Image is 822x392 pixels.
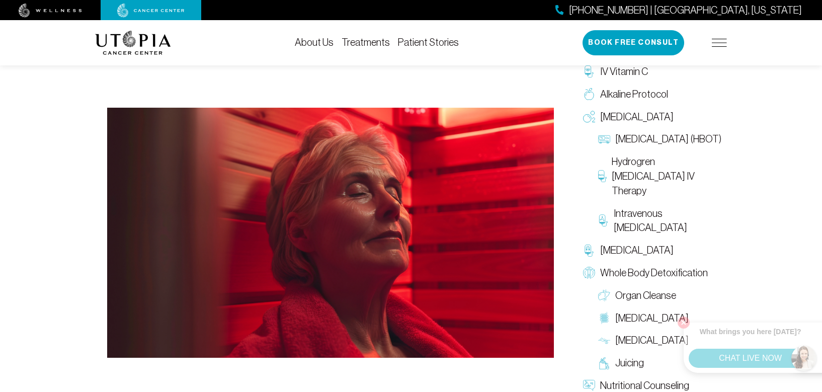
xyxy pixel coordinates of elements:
[598,170,607,182] img: Hydrogren Peroxide IV Therapy
[600,243,674,258] span: [MEDICAL_DATA]
[598,133,610,145] img: Hyperbaric Oxygen Therapy (HBOT)
[95,31,171,55] img: logo
[598,335,610,347] img: Lymphatic Massage
[593,307,727,330] a: [MEDICAL_DATA]
[578,262,727,284] a: Whole Body Detoxification
[600,266,708,280] span: Whole Body Detoxification
[593,352,727,374] a: Juicing
[569,3,802,18] span: [PHONE_NUMBER] | [GEOGRAPHIC_DATA], [US_STATE]
[615,333,689,348] span: [MEDICAL_DATA]
[598,289,610,301] img: Organ Cleanse
[583,30,684,55] button: Book Free Consult
[578,239,727,262] a: [MEDICAL_DATA]
[600,87,668,102] span: Alkaline Protocol
[19,4,82,18] img: wellness
[583,65,595,77] img: IV Vitamin C
[600,64,648,79] span: IV Vitamin C
[583,379,595,391] img: Nutritional Counseling
[583,245,595,257] img: Chelation Therapy
[598,357,610,369] img: Juicing
[583,111,595,123] img: Oxygen Therapy
[598,312,610,324] img: Colon Therapy
[593,284,727,307] a: Organ Cleanse
[583,88,595,100] img: Alkaline Protocol
[615,288,676,303] span: Organ Cleanse
[583,267,595,279] img: Whole Body Detoxification
[578,83,727,106] a: Alkaline Protocol
[600,110,674,124] span: [MEDICAL_DATA]
[593,202,727,240] a: Intravenous [MEDICAL_DATA]
[555,3,802,18] a: [PHONE_NUMBER] | [GEOGRAPHIC_DATA], [US_STATE]
[593,128,727,150] a: [MEDICAL_DATA] (HBOT)
[615,311,689,326] span: [MEDICAL_DATA]
[615,132,721,146] span: [MEDICAL_DATA] (HBOT)
[578,106,727,128] a: [MEDICAL_DATA]
[593,329,727,352] a: [MEDICAL_DATA]
[398,37,459,48] a: Patient Stories
[117,4,185,18] img: cancer center
[578,60,727,83] a: IV Vitamin C
[598,214,609,226] img: Intravenous Ozone Therapy
[615,356,644,370] span: Juicing
[612,154,722,198] span: Hydrogren [MEDICAL_DATA] IV Therapy
[614,206,722,236] span: Intravenous [MEDICAL_DATA]
[593,150,727,202] a: Hydrogren [MEDICAL_DATA] IV Therapy
[342,37,390,48] a: Treatments
[712,39,727,47] img: icon-hamburger
[107,108,554,358] img: Hyperthermia
[295,37,334,48] a: About Us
